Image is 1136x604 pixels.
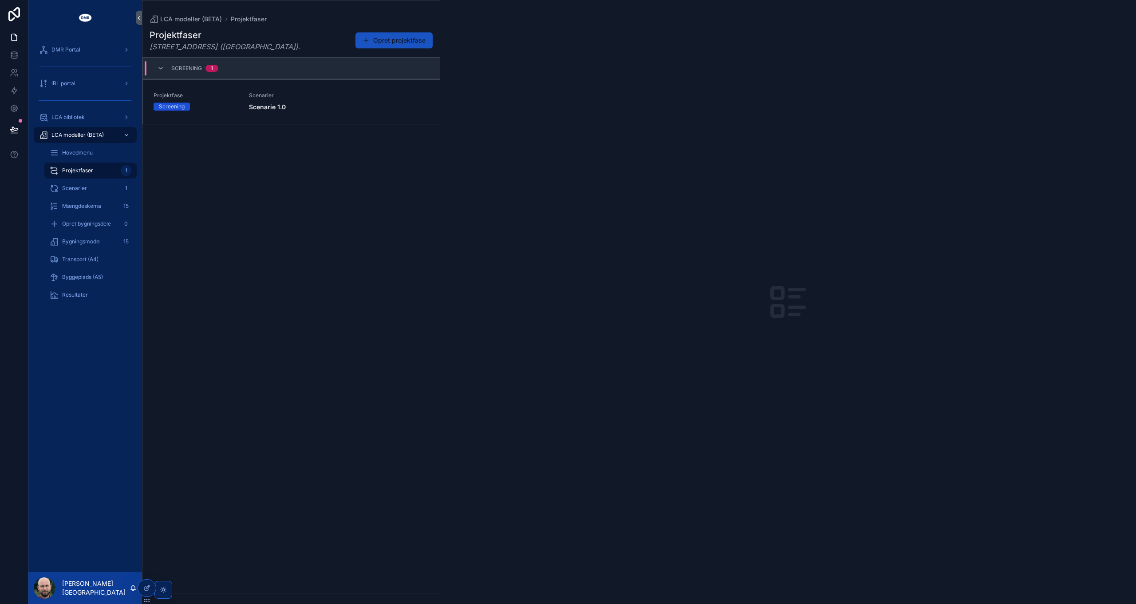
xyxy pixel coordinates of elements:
[44,251,137,267] a: Transport (A4)
[62,220,111,227] span: Opret bygningsdele
[143,79,440,124] a: ProjektfaseScreeningScenarierScenarie 1.0
[249,92,429,99] span: Scenarier
[44,269,137,285] a: Byggeplads (A5)
[51,114,85,121] span: LCA bibliotek
[78,11,92,25] img: App logo
[62,579,130,597] p: [PERSON_NAME] [GEOGRAPHIC_DATA]
[28,36,142,330] div: scrollable content
[44,287,137,303] a: Resultater
[121,236,131,247] div: 15
[150,29,300,41] h1: Projektfaser
[44,198,137,214] a: Mængdeskema15
[211,65,213,72] div: 1
[150,15,222,24] a: LCA modeller (BETA)
[62,167,93,174] span: Projektfaser
[150,41,300,52] span: .
[62,203,101,210] span: Mængdeskema
[51,80,75,87] span: iBL portal
[62,238,101,245] span: Bygningsmodel
[159,103,185,111] div: Screening
[51,46,80,53] span: DMR Portal
[62,256,99,263] span: Transport (A4)
[231,15,267,24] a: Projektfaser
[44,145,137,161] a: Hovedmenu
[51,131,104,139] span: LCA modeller (BETA)
[150,42,298,51] em: [STREET_ADDRESS] ([GEOGRAPHIC_DATA])
[121,183,131,194] div: 1
[121,165,131,176] div: 1
[171,65,202,72] span: Screening
[160,15,222,24] span: LCA modeller (BETA)
[355,32,433,48] button: Opret projektfase
[44,216,137,232] a: Opret bygningsdele0
[34,75,137,91] a: iBL portal
[62,149,93,156] span: Hovedmenu
[62,291,88,298] span: Resultater
[44,234,137,250] a: Bygningsmodel15
[62,274,103,281] span: Byggeplads (A5)
[44,180,137,196] a: Scenarier1
[62,185,87,192] span: Scenarier
[154,92,238,99] span: Projektfase
[121,201,131,211] div: 15
[249,103,286,111] strong: Scenarie 1.0
[44,163,137,179] a: Projektfaser1
[34,127,137,143] a: LCA modeller (BETA)
[121,219,131,229] div: 0
[34,109,137,125] a: LCA bibliotek
[34,42,137,58] a: DMR Portal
